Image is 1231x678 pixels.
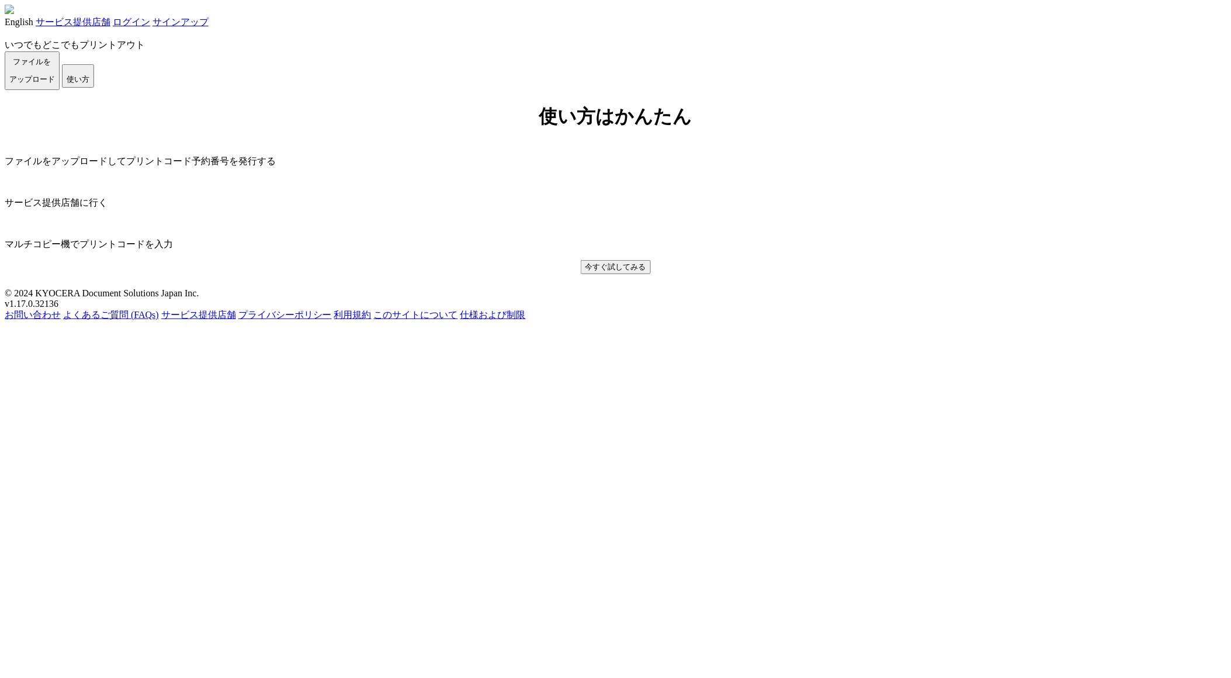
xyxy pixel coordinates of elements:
[63,310,159,320] a: よくあるご質問 (FAQs)
[460,310,526,320] a: 仕様および制限
[5,155,1226,168] p: ファイルをアップロードしてプリントコード予約番号を発行する
[581,260,651,274] button: 今すぐ試してみる
[5,17,33,27] a: English
[5,310,61,320] a: お問い合わせ
[62,64,94,88] button: 使い方
[5,5,14,14] img: KyoceraLogo_white.png
[5,104,1226,130] h1: 使い方はかんたん
[152,17,209,27] a: サインアップ
[238,310,332,320] a: プライバシーポリシー
[36,17,110,27] a: サービス提供店舗
[374,310,458,320] a: このサイトについて
[113,17,150,27] a: ログイン
[9,57,55,84] span: ファイルを ​​アップロード
[334,310,372,320] a: 利用規約
[5,299,58,309] span: v1.17.0.32136
[5,197,1226,209] p: サービス提供店舗に行く
[5,288,199,298] span: © 2024 KYOCERA Document Solutions Japan Inc.
[161,310,236,320] a: サービス提供店舗
[5,238,1226,251] p: マルチコピー機でプリントコードを入力
[5,40,145,50] a: いつでもどこでもプリントアウト
[5,51,60,90] button: ファイルを​​アップロード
